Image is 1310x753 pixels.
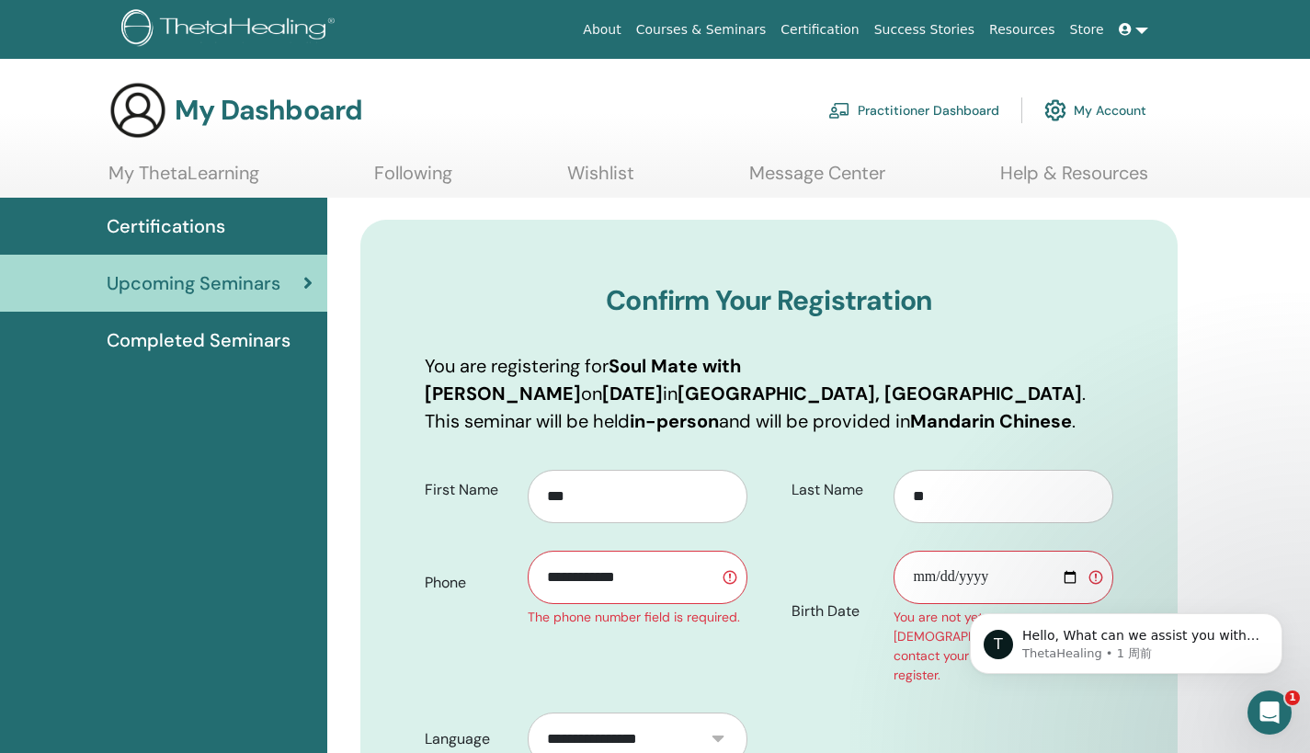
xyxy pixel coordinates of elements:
label: Birth Date [778,594,894,629]
img: logo.png [121,9,341,51]
a: Practitioner Dashboard [828,90,999,131]
iframe: Intercom live chat [1247,690,1292,735]
a: My ThetaLearning [108,162,259,198]
a: Message Center [749,162,885,198]
a: Success Stories [867,13,982,47]
label: First Name [411,473,528,508]
b: Mandarin Chinese [910,409,1072,433]
span: 1 [1285,690,1300,705]
span: Certifications [107,212,225,240]
iframe: Intercom notifications 消息 [942,575,1310,703]
a: Resources [982,13,1063,47]
label: Last Name [778,473,894,508]
b: [DATE] [602,382,663,405]
h3: My Dashboard [175,94,362,127]
img: generic-user-icon.jpg [108,81,167,140]
a: About [575,13,628,47]
h3: Confirm Your Registration [425,284,1113,317]
p: You are registering for on in . This seminar will be held and will be provided in . [425,352,1113,435]
a: Following [374,162,452,198]
label: Phone [411,565,528,600]
div: You are not yet [DEMOGRAPHIC_DATA], please contact your Instructor personally to register. [894,608,1113,685]
a: Wishlist [567,162,634,198]
a: Courses & Seminars [629,13,774,47]
img: cog.svg [1044,95,1066,126]
img: chalkboard-teacher.svg [828,102,850,119]
b: [GEOGRAPHIC_DATA], [GEOGRAPHIC_DATA] [678,382,1082,405]
a: Certification [773,13,866,47]
span: Completed Seminars [107,326,290,354]
a: Help & Resources [1000,162,1148,198]
b: in-person [630,409,719,433]
span: Upcoming Seminars [107,269,280,297]
a: My Account [1044,90,1146,131]
a: Store [1063,13,1111,47]
div: The phone number field is required. [528,608,747,627]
